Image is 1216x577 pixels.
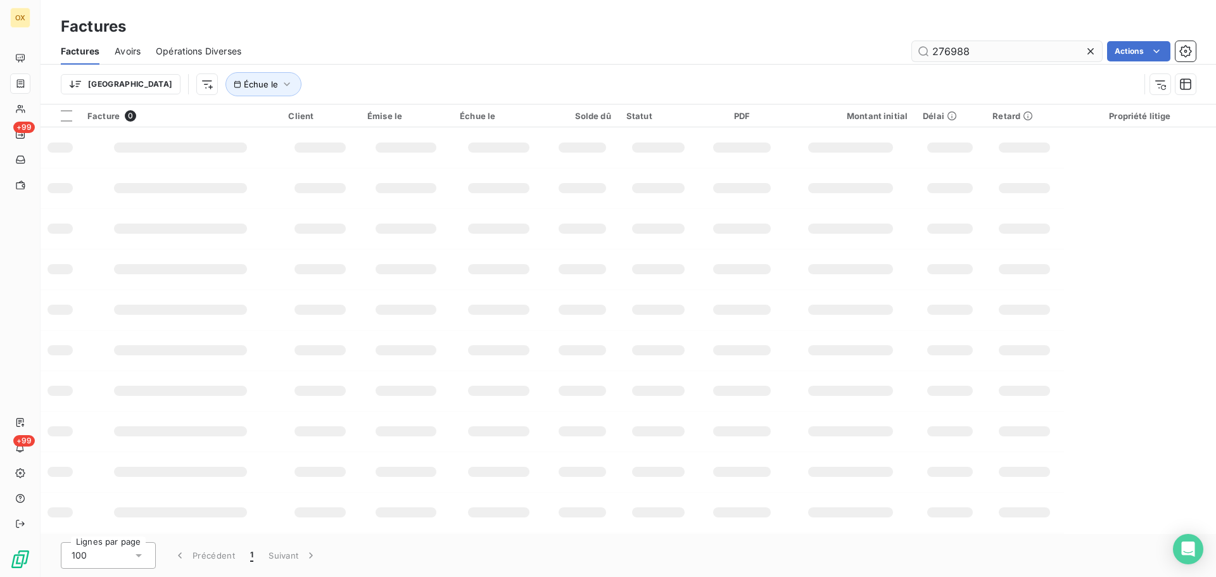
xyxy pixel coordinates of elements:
input: Rechercher [912,41,1102,61]
span: 0 [125,110,136,122]
button: Échue le [225,72,301,96]
div: PDF [706,111,778,121]
div: OX [10,8,30,28]
img: Logo LeanPay [10,549,30,569]
button: Précédent [166,542,243,569]
div: Statut [626,111,691,121]
div: Échue le [460,111,538,121]
span: 1 [250,549,253,562]
div: Client [288,111,352,121]
div: Délai [923,111,977,121]
span: Avoirs [115,45,141,58]
div: Propriété litige [1072,111,1208,121]
span: +99 [13,435,35,447]
div: Émise le [367,111,445,121]
span: Factures [61,45,99,58]
span: 100 [72,549,87,562]
div: Open Intercom Messenger [1173,534,1203,564]
span: Facture [87,111,120,121]
div: Montant initial [794,111,908,121]
span: Échue le [244,79,278,89]
span: Opérations Diverses [156,45,241,58]
div: Retard [992,111,1056,121]
span: +99 [13,122,35,133]
button: Actions [1107,41,1170,61]
button: [GEOGRAPHIC_DATA] [61,74,180,94]
button: Suivant [261,542,325,569]
div: Solde dû [554,111,611,121]
button: 1 [243,542,261,569]
h3: Factures [61,15,126,38]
